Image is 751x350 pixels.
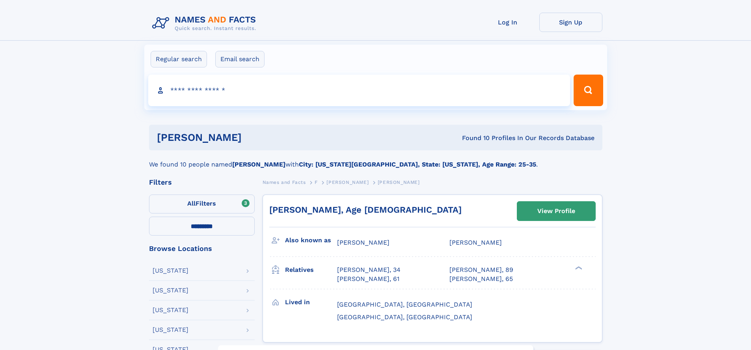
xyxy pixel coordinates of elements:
[476,13,539,32] a: Log In
[153,268,188,274] div: [US_STATE]
[315,177,318,187] a: F
[149,13,263,34] img: Logo Names and Facts
[285,263,337,277] h3: Relatives
[337,313,472,321] span: [GEOGRAPHIC_DATA], [GEOGRAPHIC_DATA]
[337,239,389,246] span: [PERSON_NAME]
[299,161,536,168] b: City: [US_STATE][GEOGRAPHIC_DATA], State: [US_STATE], Age Range: 25-35
[215,51,265,67] label: Email search
[232,161,285,168] b: [PERSON_NAME]
[153,287,188,294] div: [US_STATE]
[337,266,401,274] a: [PERSON_NAME], 34
[157,133,352,142] h1: [PERSON_NAME]
[187,200,196,207] span: All
[337,301,472,308] span: [GEOGRAPHIC_DATA], [GEOGRAPHIC_DATA]
[378,180,420,185] span: [PERSON_NAME]
[449,275,513,283] a: [PERSON_NAME], 65
[574,75,603,106] button: Search Button
[517,202,595,221] a: View Profile
[269,205,462,215] a: [PERSON_NAME], Age [DEMOGRAPHIC_DATA]
[263,177,306,187] a: Names and Facts
[285,296,337,309] h3: Lived in
[537,202,575,220] div: View Profile
[449,266,513,274] a: [PERSON_NAME], 89
[315,180,318,185] span: F
[153,307,188,313] div: [US_STATE]
[352,134,594,142] div: Found 10 Profiles In Our Records Database
[149,245,255,252] div: Browse Locations
[326,177,369,187] a: [PERSON_NAME]
[149,195,255,213] label: Filters
[449,239,502,246] span: [PERSON_NAME]
[326,180,369,185] span: [PERSON_NAME]
[151,51,207,67] label: Regular search
[153,327,188,333] div: [US_STATE]
[148,75,570,106] input: search input
[539,13,602,32] a: Sign Up
[573,266,583,271] div: ❯
[149,179,255,186] div: Filters
[337,275,399,283] a: [PERSON_NAME], 61
[149,150,602,169] div: We found 10 people named with .
[285,234,337,247] h3: Also known as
